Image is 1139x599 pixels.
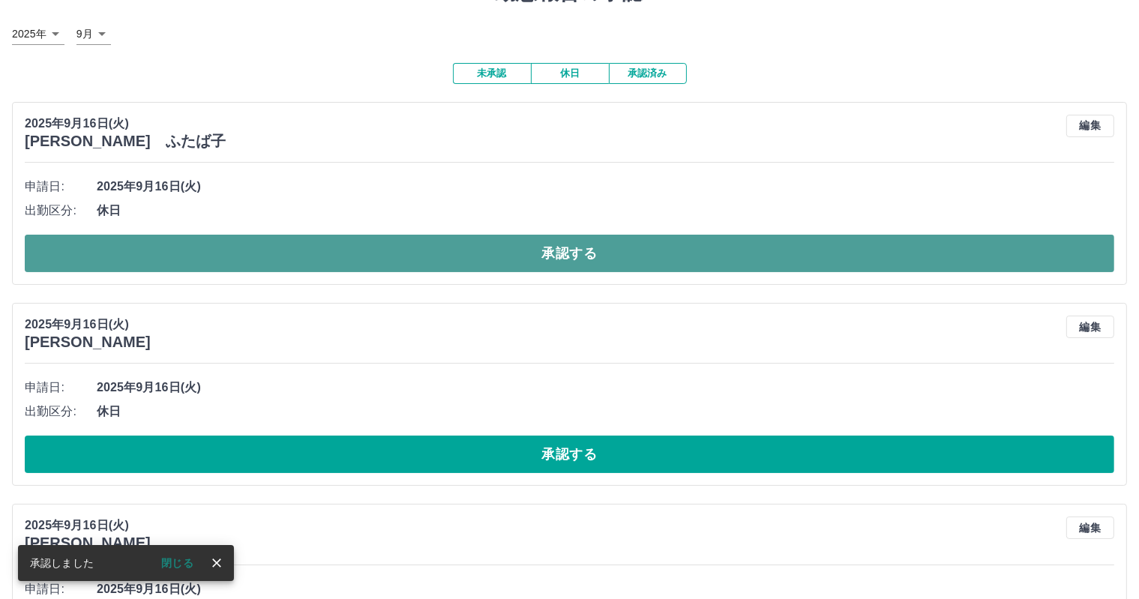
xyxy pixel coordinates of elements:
[97,202,1114,220] span: 休日
[25,133,226,150] h3: [PERSON_NAME] ふたば子
[25,235,1114,272] button: 承認する
[25,334,151,351] h3: [PERSON_NAME]
[609,63,687,84] button: 承認済み
[25,403,97,421] span: 出勤区分:
[1066,316,1114,338] button: 編集
[531,63,609,84] button: 休日
[453,63,531,84] button: 未承認
[25,535,151,552] h3: [PERSON_NAME]
[149,552,205,574] button: 閉じる
[12,23,64,45] div: 2025年
[97,178,1114,196] span: 2025年9月16日(火)
[97,403,1114,421] span: 休日
[25,580,97,598] span: 申請日:
[25,436,1114,473] button: 承認する
[25,517,151,535] p: 2025年9月16日(火)
[25,115,226,133] p: 2025年9月16日(火)
[25,379,97,397] span: 申請日:
[97,580,1114,598] span: 2025年9月16日(火)
[25,202,97,220] span: 出勤区分:
[25,316,151,334] p: 2025年9月16日(火)
[1066,115,1114,137] button: 編集
[1066,517,1114,539] button: 編集
[97,379,1114,397] span: 2025年9月16日(火)
[25,178,97,196] span: 申請日:
[205,552,228,574] button: close
[76,23,111,45] div: 9月
[30,550,94,577] div: 承認しました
